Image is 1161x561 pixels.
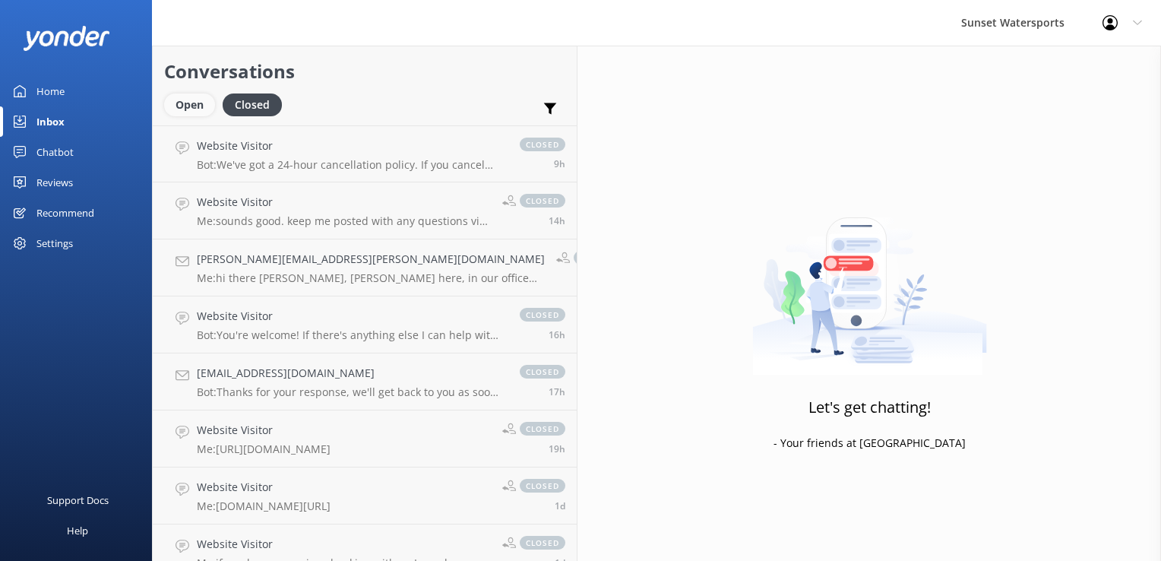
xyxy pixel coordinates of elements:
[520,365,565,379] span: closed
[549,385,565,398] span: Sep 11 2025 05:05pm (UTC -05:00) America/Cancun
[36,76,65,106] div: Home
[520,422,565,436] span: closed
[197,422,331,439] h4: Website Visitor
[520,138,565,151] span: closed
[153,467,577,525] a: Website VisitorMe:[DOMAIN_NAME][URL]closed1d
[153,296,577,353] a: Website VisitorBot:You're welcome! If there's anything else I can help with, let me know!closed16h
[153,182,577,239] a: Website VisitorMe:sounds good. keep me posted with any questions via that email, and have a great...
[808,395,931,420] h3: Let's get chatting!
[36,198,94,228] div: Recommend
[197,158,505,172] p: Bot: We've got a 24-hour cancellation policy. If you cancel more than 24 hours in advance, you'll...
[197,251,545,268] h4: [PERSON_NAME][EMAIL_ADDRESS][PERSON_NAME][DOMAIN_NAME]
[555,499,565,512] span: Sep 11 2025 09:07am (UTC -05:00) America/Cancun
[47,485,109,515] div: Support Docs
[197,479,331,496] h4: Website Visitor
[164,57,565,86] h2: Conversations
[197,138,505,154] h4: Website Visitor
[153,239,577,296] a: [PERSON_NAME][EMAIL_ADDRESS][PERSON_NAME][DOMAIN_NAME]Me:hi there [PERSON_NAME], [PERSON_NAME] he...
[549,214,565,227] span: Sep 11 2025 08:05pm (UTC -05:00) America/Cancun
[773,435,966,452] p: - Your friends at [GEOGRAPHIC_DATA]
[223,96,289,113] a: Closed
[153,410,577,467] a: Website VisitorMe:[URL][DOMAIN_NAME]closed19h
[520,479,565,493] span: closed
[752,185,987,376] img: artwork of a man stealing a conversation from at giant smartphone
[36,228,73,258] div: Settings
[197,385,505,399] p: Bot: Thanks for your response, we'll get back to you as soon as we can during opening hours.
[197,328,505,342] p: Bot: You're welcome! If there's anything else I can help with, let me know!
[197,194,491,211] h4: Website Visitor
[164,96,223,113] a: Open
[197,308,505,325] h4: Website Visitor
[164,93,215,116] div: Open
[223,93,282,116] div: Closed
[153,353,577,410] a: [EMAIL_ADDRESS][DOMAIN_NAME]Bot:Thanks for your response, we'll get back to you as soon as we can...
[520,536,565,550] span: closed
[549,442,565,455] span: Sep 11 2025 03:21pm (UTC -05:00) America/Cancun
[197,536,491,553] h4: Website Visitor
[197,442,331,456] p: Me: [URL][DOMAIN_NAME]
[36,106,65,137] div: Inbox
[197,499,331,513] p: Me: [DOMAIN_NAME][URL]
[574,251,619,265] span: closed
[197,365,505,382] h4: [EMAIL_ADDRESS][DOMAIN_NAME]
[23,26,110,51] img: yonder-white-logo.png
[549,328,565,341] span: Sep 11 2025 06:09pm (UTC -05:00) America/Cancun
[197,271,545,285] p: Me: hi there [PERSON_NAME], [PERSON_NAME] here, in our office and following on from our chat bot
[197,214,491,228] p: Me: sounds good. keep me posted with any questions via that email, and have a great rest of your ...
[554,157,565,170] span: Sep 12 2025 01:33am (UTC -05:00) America/Cancun
[520,308,565,322] span: closed
[67,515,88,546] div: Help
[36,137,74,167] div: Chatbot
[36,167,73,198] div: Reviews
[520,194,565,208] span: closed
[153,125,577,182] a: Website VisitorBot:We've got a 24-hour cancellation policy. If you cancel more than 24 hours in a...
